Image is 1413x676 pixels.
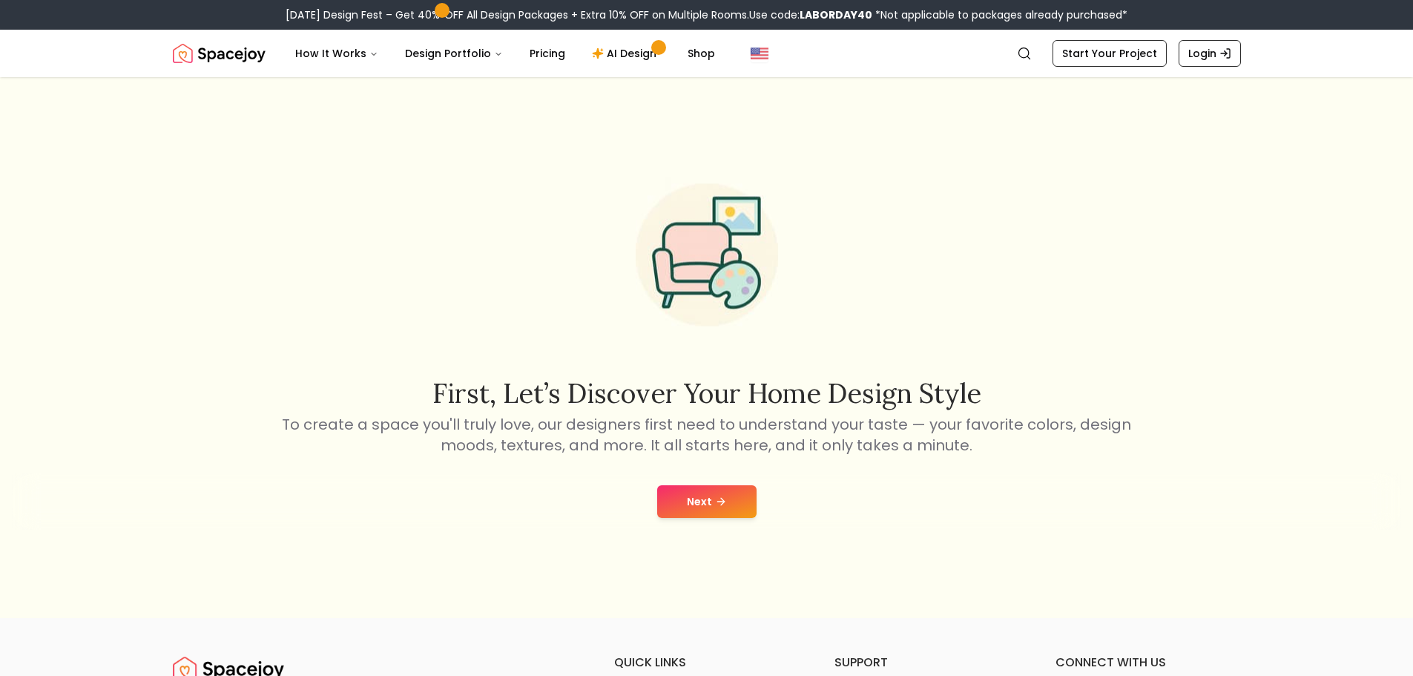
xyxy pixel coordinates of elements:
[676,39,727,68] a: Shop
[751,45,768,62] img: United States
[1053,40,1167,67] a: Start Your Project
[800,7,872,22] b: LABORDAY40
[834,654,1020,672] h6: support
[1179,40,1241,67] a: Login
[280,414,1134,456] p: To create a space you'll truly love, our designers first need to understand your taste — your fav...
[872,7,1127,22] span: *Not applicable to packages already purchased*
[283,39,390,68] button: How It Works
[173,39,266,68] a: Spacejoy
[393,39,515,68] button: Design Portfolio
[614,654,800,672] h6: quick links
[749,7,872,22] span: Use code:
[1055,654,1241,672] h6: connect with us
[173,39,266,68] img: Spacejoy Logo
[283,39,727,68] nav: Main
[657,485,757,518] button: Next
[580,39,673,68] a: AI Design
[286,7,1127,22] div: [DATE] Design Fest – Get 40% OFF All Design Packages + Extra 10% OFF on Multiple Rooms.
[612,160,802,350] img: Start Style Quiz Illustration
[173,30,1241,77] nav: Global
[518,39,577,68] a: Pricing
[280,378,1134,408] h2: First, let’s discover your home design style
